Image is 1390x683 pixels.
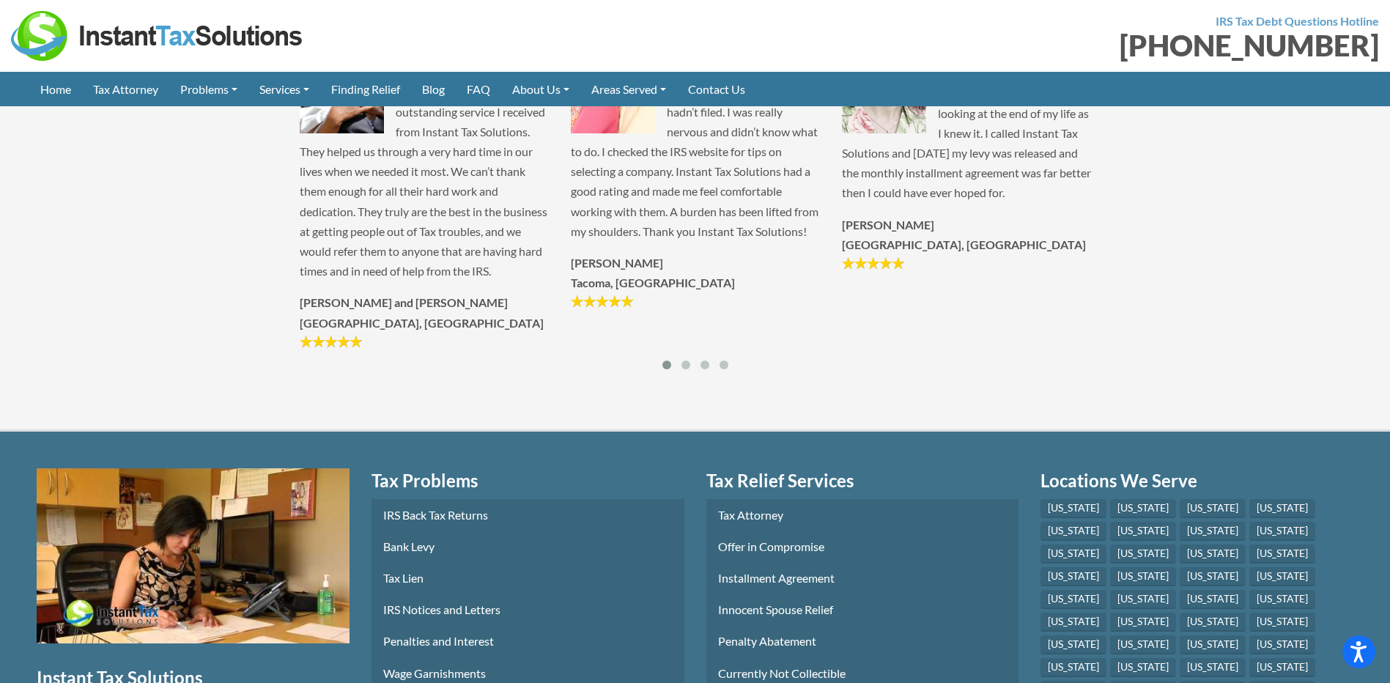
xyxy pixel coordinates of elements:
a: IRS Notices and Letters [371,594,684,625]
a: [US_STATE] [1180,567,1246,586]
img: Instant Tax Solutions Logo [11,11,304,61]
strong: IRS Tax Debt Questions Hotline [1216,14,1379,28]
a: [US_STATE] [1040,635,1106,654]
a: [US_STATE] [1040,522,1106,541]
strong: [PERSON_NAME] and [PERSON_NAME] [300,295,508,309]
a: [US_STATE] [1249,658,1315,677]
img: Stars [842,256,904,270]
img: Stars [571,294,633,309]
a: [US_STATE] [1110,567,1176,586]
a: [US_STATE] [1249,499,1315,518]
a: Tax Problems [371,468,684,493]
p: I just want to say what outstanding service I received from Instant Tax Solutions. They helped us... [300,81,549,281]
a: Services [248,72,320,106]
a: Blog [411,72,456,106]
a: [US_STATE] [1110,635,1176,654]
strong: [GEOGRAPHIC_DATA], [GEOGRAPHIC_DATA] [842,237,1086,251]
a: [US_STATE] [1040,567,1106,586]
a: [US_STATE] [1040,658,1106,677]
a: Home [29,72,82,106]
a: Finding Relief [320,72,411,106]
strong: [PERSON_NAME] [842,218,934,232]
a: [US_STATE] [1110,590,1176,609]
p: I had a very serious tax problem, I was basically looking at the end of my life as I knew it. I c... [842,63,1091,202]
a: FAQ [456,72,501,106]
a: [US_STATE] [1249,544,1315,564]
strong: [GEOGRAPHIC_DATA], [GEOGRAPHIC_DATA] [300,316,544,330]
a: [US_STATE] [1180,613,1246,632]
strong: [PERSON_NAME] [571,256,663,270]
a: Innocent Spouse Relief [706,594,1019,625]
a: Tax Relief Services [706,468,1019,493]
a: [US_STATE] [1249,567,1315,586]
a: [US_STATE] [1249,635,1315,654]
a: [US_STATE] [1180,590,1246,609]
a: Instant Tax Solutions Logo [11,27,304,41]
div: [PHONE_NUMBER] [706,31,1380,60]
a: [US_STATE] [1040,544,1106,564]
a: [US_STATE] [1110,658,1176,677]
img: Stars [300,334,362,349]
a: [US_STATE] [1249,590,1315,609]
button: Play Youtube video [37,468,350,644]
a: [US_STATE] [1249,522,1315,541]
a: Tax Attorney [82,72,169,106]
a: Penalty Abatement [706,625,1019,657]
a: About Us [501,72,580,106]
a: [US_STATE] [1180,658,1246,677]
a: [US_STATE] [1180,635,1246,654]
a: [US_STATE] [1110,613,1176,632]
a: [US_STATE] [1110,499,1176,518]
a: IRS Back Tax Returns [371,499,684,531]
p: I had ten years of taxes I hadn’t filed. I was really nervous and didn’t know what to do. I check... [571,81,820,241]
a: Locations We Serve [1040,468,1353,493]
a: Tax Attorney [706,499,1019,531]
a: Penalties and Interest [371,625,684,657]
a: Installment Agreement [706,562,1019,594]
a: [US_STATE] [1040,499,1106,518]
a: Problems [169,72,248,106]
a: Areas Served [580,72,677,106]
a: [US_STATE] [1180,544,1246,564]
a: Offer in Compromise [706,531,1019,562]
a: [US_STATE] [1040,590,1106,609]
a: Contact Us [677,72,756,106]
a: [US_STATE] [1110,522,1176,541]
a: Bank Levy [371,531,684,562]
a: [US_STATE] [1040,613,1106,632]
strong: Tacoma, [GEOGRAPHIC_DATA] [571,276,735,289]
a: [US_STATE] [1249,613,1315,632]
a: [US_STATE] [1110,544,1176,564]
a: [US_STATE] [1180,499,1246,518]
a: [US_STATE] [1180,522,1246,541]
a: Tax Lien [371,562,684,594]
